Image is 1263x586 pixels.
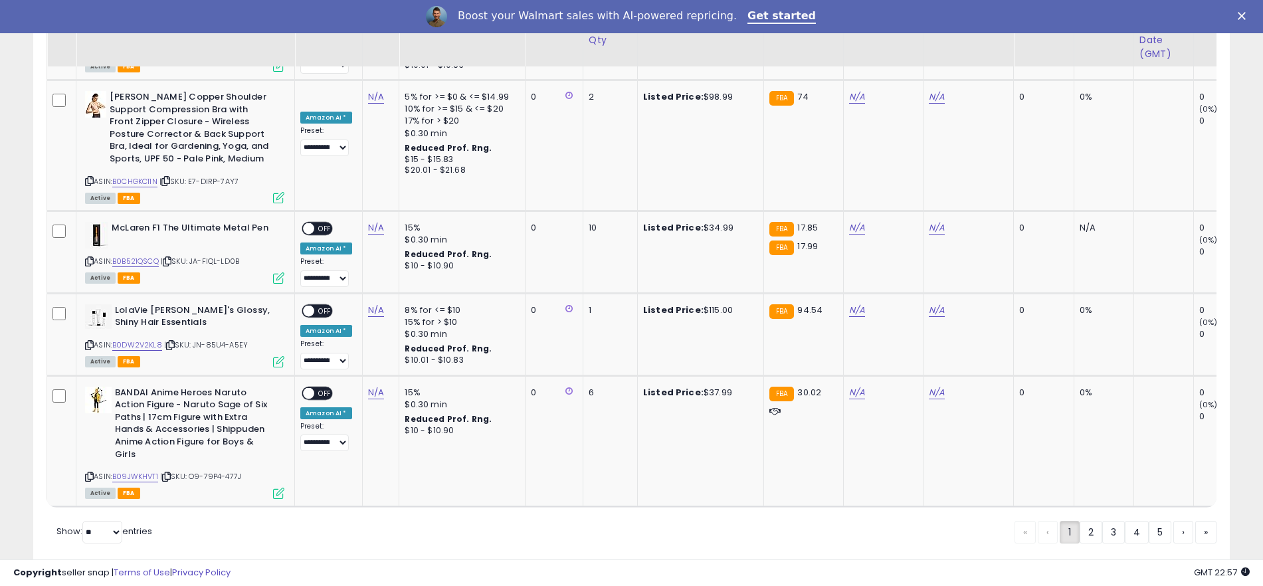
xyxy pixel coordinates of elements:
[405,165,515,176] div: $20.01 - $21.68
[118,488,140,499] span: FBA
[747,9,816,24] a: Get started
[589,387,627,399] div: 6
[849,304,865,317] a: N/A
[643,221,704,234] b: Listed Price:
[458,9,737,23] div: Boost your Walmart sales with AI-powered repricing.
[1019,387,1064,399] div: 0
[1204,526,1208,539] span: »
[1194,566,1250,579] span: 2025-08-14 22:57 GMT
[1182,526,1185,539] span: ›
[85,488,116,499] span: All listings currently available for purchase on Amazon
[300,112,352,124] div: Amazon AI *
[112,222,273,238] b: McLaren F1 The Ultimate Metal Pen
[13,566,62,579] strong: Copyright
[589,304,627,316] div: 1
[405,425,515,437] div: $10 - $10.90
[300,325,352,337] div: Amazon AI *
[1139,5,1188,61] div: Last Purchase Date (GMT)
[13,567,231,579] div: seller snap | |
[643,90,704,103] b: Listed Price:
[1199,411,1253,423] div: 0
[1080,304,1123,316] div: 0%
[1199,246,1253,258] div: 0
[161,256,239,266] span: | SKU: JA-FIQL-LD0B
[1080,91,1123,103] div: 0%
[769,387,794,401] small: FBA
[164,340,248,350] span: | SKU: JN-85U4-A5EY
[314,305,336,316] span: OFF
[643,304,704,316] b: Listed Price:
[531,222,572,234] div: 0
[405,115,515,127] div: 17% for > $20
[1080,387,1123,399] div: 0%
[929,90,945,104] a: N/A
[849,221,865,235] a: N/A
[115,387,276,464] b: BANDAI Anime Heroes Naruto Action Figure - Naruto Sage of Six Paths | 17cm Figure with Extra Hand...
[1199,104,1218,114] small: (0%)
[1199,387,1253,399] div: 0
[405,413,492,425] b: Reduced Prof. Rng.
[769,222,794,237] small: FBA
[643,387,753,399] div: $37.99
[405,304,515,316] div: 8% for <= $10
[797,90,808,103] span: 74
[85,356,116,367] span: All listings currently available for purchase on Amazon
[405,128,515,140] div: $0.30 min
[405,222,515,234] div: 15%
[1080,222,1123,234] div: N/A
[85,272,116,284] span: All listings currently available for purchase on Amazon
[300,126,352,156] div: Preset:
[405,399,515,411] div: $0.30 min
[85,61,116,72] span: All listings currently available for purchase on Amazon
[405,260,515,272] div: $10 - $10.90
[1080,521,1102,543] a: 2
[172,566,231,579] a: Privacy Policy
[56,525,152,537] span: Show: entries
[797,240,818,252] span: 17.99
[1149,521,1171,543] a: 5
[85,193,116,204] span: All listings currently available for purchase on Amazon
[405,91,515,103] div: 5% for >= $0 & <= $14.99
[797,221,818,234] span: 17.85
[1199,235,1218,245] small: (0%)
[118,193,140,204] span: FBA
[118,61,140,72] span: FBA
[368,90,384,104] a: N/A
[426,6,447,27] img: Profile image for Adrian
[405,234,515,246] div: $0.30 min
[1019,304,1064,316] div: 0
[85,222,284,282] div: ASIN:
[118,356,140,367] span: FBA
[531,387,572,399] div: 0
[160,471,241,482] span: | SKU: O9-79P4-477J
[769,304,794,319] small: FBA
[929,304,945,317] a: N/A
[405,343,492,354] b: Reduced Prof. Rng.
[1238,12,1251,20] div: Close
[85,387,284,498] div: ASIN:
[405,328,515,340] div: $0.30 min
[405,387,515,399] div: 15%
[589,91,627,103] div: 2
[643,222,753,234] div: $34.99
[300,407,352,419] div: Amazon AI *
[112,256,159,267] a: B0B521QSCQ
[849,90,865,104] a: N/A
[405,142,492,153] b: Reduced Prof. Rng.
[85,9,284,70] div: ASIN:
[531,304,572,316] div: 0
[1199,115,1253,127] div: 0
[85,304,112,329] img: 41ILGHktIEL._SL40_.jpg
[85,222,108,248] img: 31cmx08+27L._SL40_.jpg
[85,91,106,118] img: 31Im8t6hxPL._SL40_.jpg
[1060,521,1080,543] a: 1
[85,304,284,366] div: ASIN:
[405,154,515,165] div: $15 - $15.83
[300,257,352,287] div: Preset:
[314,387,336,399] span: OFF
[300,422,352,452] div: Preset:
[1199,317,1218,328] small: (0%)
[115,304,276,332] b: LolaVie [PERSON_NAME]'s Glossy, Shiny Hair Essentials
[112,340,162,351] a: B0DW2V2KL8
[769,241,794,255] small: FBA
